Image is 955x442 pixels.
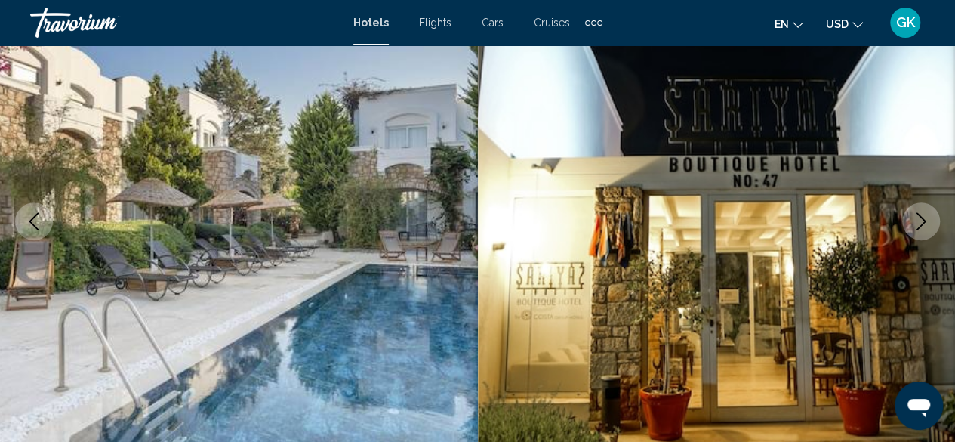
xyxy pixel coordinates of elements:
[585,11,602,35] button: Extra navigation items
[15,202,53,240] button: Previous image
[419,17,451,29] a: Flights
[895,382,943,430] iframe: Кнопка запуска окна обмена сообщениями
[775,18,789,30] span: en
[886,7,925,39] button: User Menu
[353,17,389,29] a: Hotels
[30,8,338,38] a: Travorium
[534,17,570,29] a: Cruises
[902,202,940,240] button: Next image
[775,13,803,35] button: Change language
[482,17,504,29] a: Cars
[826,18,849,30] span: USD
[826,13,863,35] button: Change currency
[896,15,915,30] span: GK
